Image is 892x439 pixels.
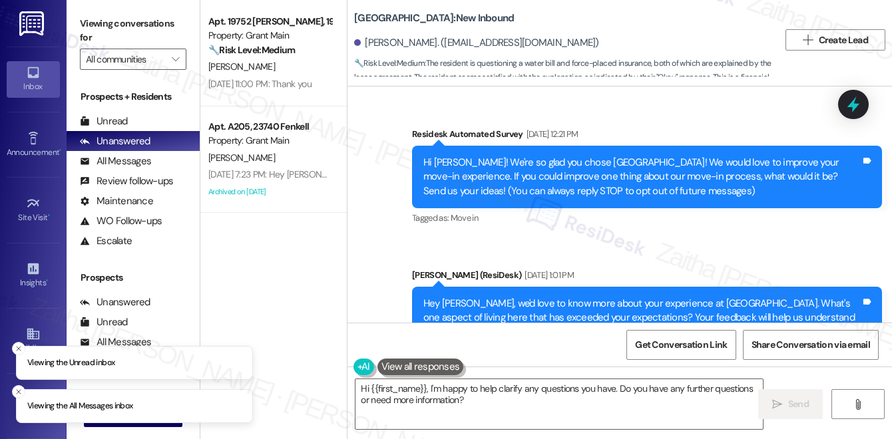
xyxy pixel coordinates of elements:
[80,194,153,208] div: Maintenance
[412,127,882,146] div: Residesk Automated Survey
[354,36,599,50] div: [PERSON_NAME]. ([EMAIL_ADDRESS][DOMAIN_NAME])
[80,154,151,168] div: All Messages
[7,323,60,359] a: Buildings
[355,379,763,429] textarea: Hi {{first_name}}, I'm happy to help clarify any questions you have. Do you have any further ques...
[803,35,813,45] i: 
[67,271,200,285] div: Prospects
[635,338,727,352] span: Get Conversation Link
[7,388,60,424] a: Leads
[853,399,863,410] i: 
[27,400,133,412] p: Viewing the All Messages inbox
[521,268,574,282] div: [DATE] 1:01 PM
[743,330,879,360] button: Share Conversation via email
[208,152,275,164] span: [PERSON_NAME]
[208,168,795,180] div: [DATE] 7:23 PM: Hey [PERSON_NAME], we appreciate your text! We'll be back at 11AM to help you out...
[80,335,151,349] div: All Messages
[172,54,179,65] i: 
[80,295,150,309] div: Unanswered
[758,389,823,419] button: Send
[80,13,186,49] label: Viewing conversations for
[451,212,478,223] span: Move in
[752,338,870,352] span: Share Conversation via email
[12,385,25,398] button: Close toast
[208,61,275,73] span: [PERSON_NAME]
[67,90,200,104] div: Prospects + Residents
[19,11,47,36] img: ResiDesk Logo
[80,234,132,248] div: Escalate
[59,146,61,155] span: •
[12,342,25,355] button: Close toast
[785,29,885,51] button: Create Lead
[772,399,782,410] i: 
[48,211,50,220] span: •
[80,134,150,148] div: Unanswered
[80,174,173,188] div: Review follow-ups
[208,44,295,56] strong: 🔧 Risk Level: Medium
[46,276,48,285] span: •
[423,297,861,339] div: Hey [PERSON_NAME], we'd love to know more about your experience at [GEOGRAPHIC_DATA]. What's one ...
[412,268,882,287] div: [PERSON_NAME] (ResiDesk)
[7,192,60,228] a: Site Visit •
[423,156,861,198] div: Hi [PERSON_NAME]! We're so glad you chose [GEOGRAPHIC_DATA]! We would love to improve your move-i...
[788,397,809,411] span: Send
[819,33,868,47] span: Create Lead
[412,208,882,227] div: Tagged as:
[208,78,312,90] div: [DATE] 11:00 PM: Thank you
[354,58,425,69] strong: 🔧 Risk Level: Medium
[208,29,332,43] div: Property: Grant Main
[86,49,165,70] input: All communities
[626,330,736,360] button: Get Conversation Link
[80,315,128,329] div: Unread
[7,257,60,293] a: Insights •
[27,357,114,369] p: Viewing the Unread inbox
[354,11,514,25] b: [GEOGRAPHIC_DATA]: New Inbound
[80,214,162,228] div: WO Follow-ups
[523,127,578,141] div: [DATE] 12:21 PM
[208,134,332,148] div: Property: Grant Main
[207,184,333,200] div: Archived on [DATE]
[354,57,779,99] span: : The resident is questioning a water bill and force-placed insurance, both of which are explaine...
[7,61,60,97] a: Inbox
[208,15,332,29] div: Apt. 19752 [PERSON_NAME], 19752 [PERSON_NAME]
[208,120,332,134] div: Apt. A205, 23740 Fenkell
[80,114,128,128] div: Unread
